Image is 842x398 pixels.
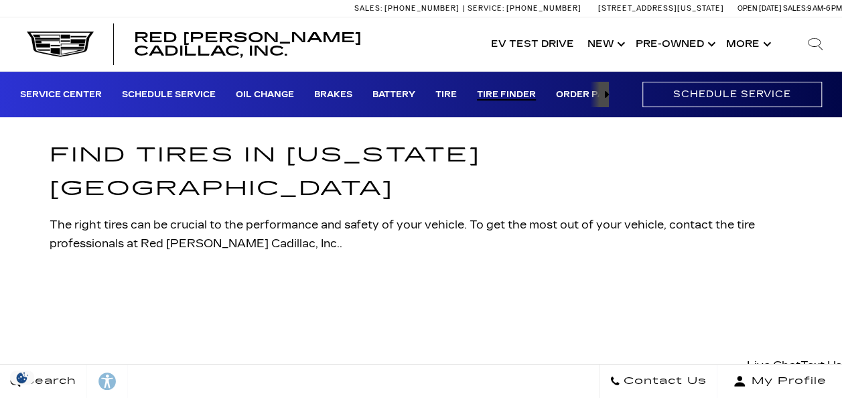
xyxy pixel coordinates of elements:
img: Cadillac Dark Logo with Cadillac White Text [27,31,94,57]
a: Sales: [PHONE_NUMBER] [354,5,463,12]
a: Service Center [20,90,102,101]
span: 9 AM-6 PM [807,4,842,13]
span: Sales: [354,4,382,13]
a: Brakes [314,90,352,101]
a: Tire Finder [477,90,536,101]
a: [STREET_ADDRESS][US_STATE] [598,4,724,13]
a: New [581,17,629,71]
span: My Profile [746,372,827,391]
a: Tire [435,90,457,101]
h1: Find Tires in [US_STATE][GEOGRAPHIC_DATA] [50,139,793,205]
span: Contact Us [620,372,707,391]
a: Service: [PHONE_NUMBER] [463,5,585,12]
button: Open user profile menu [717,364,842,398]
span: Open [DATE] [738,4,782,13]
a: Schedule Service [642,82,822,107]
span: Sales: [783,4,807,13]
a: EV Test Drive [484,17,581,71]
a: Battery [372,90,415,101]
a: Oil Change [236,90,294,101]
span: Search [21,372,76,391]
a: Order Parts [556,90,623,101]
a: Schedule Service [122,90,216,101]
span: Red [PERSON_NAME] Cadillac, Inc. [134,29,362,59]
span: [PHONE_NUMBER] [384,4,460,13]
span: [PHONE_NUMBER] [506,4,581,13]
section: Click to Open Cookie Consent Modal [7,371,38,385]
button: More [719,17,775,71]
a: Contact Us [599,364,717,398]
p: The right tires can be crucial to the performance and safety of your vehicle. To get the most out... [50,216,793,253]
a: Pre-Owned [629,17,719,71]
a: Red [PERSON_NAME] Cadillac, Inc. [134,31,471,58]
img: Opt-Out Icon [7,371,38,385]
span: Service: [468,4,504,13]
